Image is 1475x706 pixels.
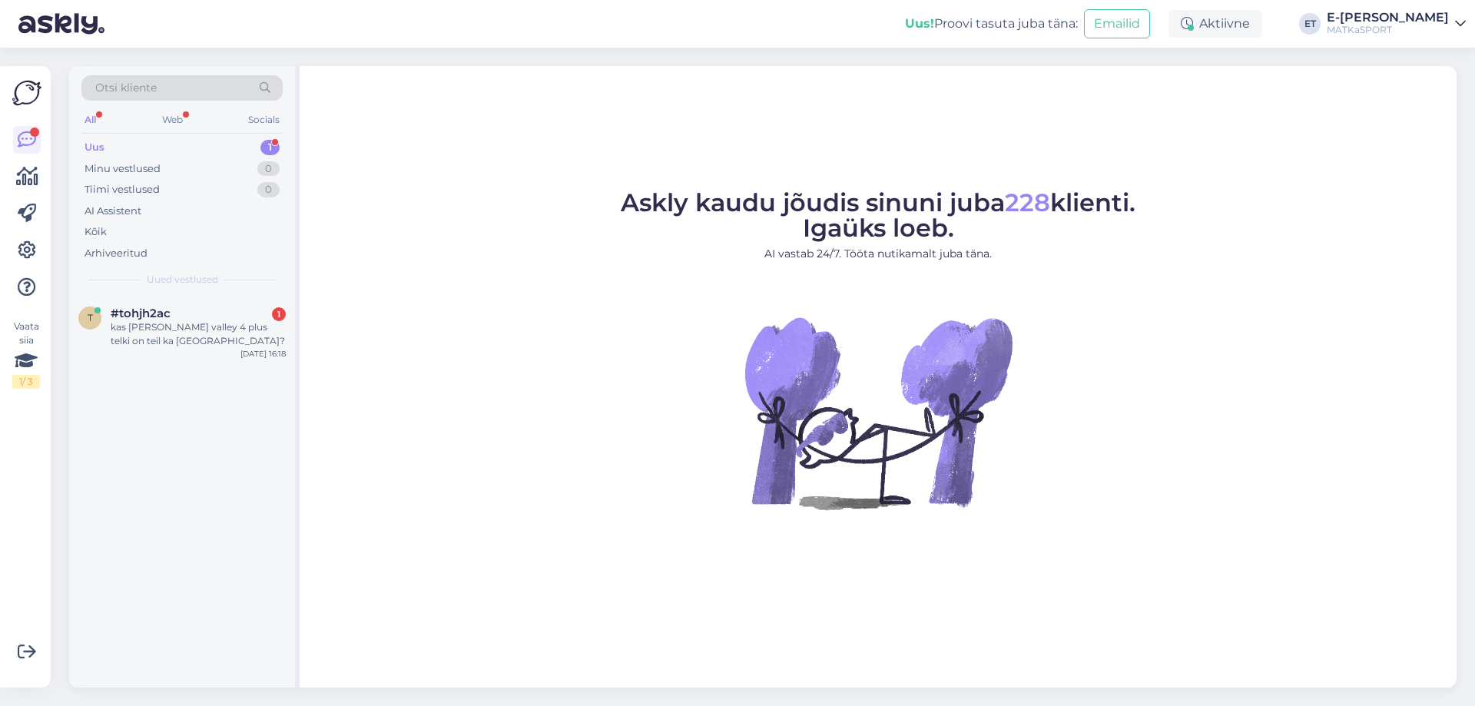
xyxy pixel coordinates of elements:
[621,187,1135,243] span: Askly kaudu jõudis sinuni juba klienti. Igaüks loeb.
[1327,12,1466,36] a: E-[PERSON_NAME]MATKaSPORT
[95,80,157,96] span: Otsi kliente
[272,307,286,321] div: 1
[85,140,104,155] div: Uus
[260,140,280,155] div: 1
[740,274,1016,551] img: No Chat active
[1005,187,1050,217] span: 228
[1299,13,1321,35] div: ET
[85,182,160,197] div: Tiimi vestlused
[905,16,934,31] b: Uus!
[85,161,161,177] div: Minu vestlused
[245,110,283,130] div: Socials
[81,110,99,130] div: All
[257,182,280,197] div: 0
[12,375,40,389] div: 1 / 3
[85,246,147,261] div: Arhiveeritud
[111,307,171,320] span: #tohjh2ac
[85,204,141,219] div: AI Assistent
[257,161,280,177] div: 0
[905,15,1078,33] div: Proovi tasuta juba täna:
[85,224,107,240] div: Kõik
[1327,12,1449,24] div: E-[PERSON_NAME]
[1084,9,1150,38] button: Emailid
[240,348,286,360] div: [DATE] 16:18
[1327,24,1449,36] div: MATKaSPORT
[1168,10,1262,38] div: Aktiivne
[621,246,1135,262] p: AI vastab 24/7. Tööta nutikamalt juba täna.
[12,320,40,389] div: Vaata siia
[147,273,218,287] span: Uued vestlused
[88,312,93,323] span: t
[111,320,286,348] div: kas [PERSON_NAME] valley 4 plus telki on teil ka [GEOGRAPHIC_DATA]?
[12,78,41,108] img: Askly Logo
[159,110,186,130] div: Web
